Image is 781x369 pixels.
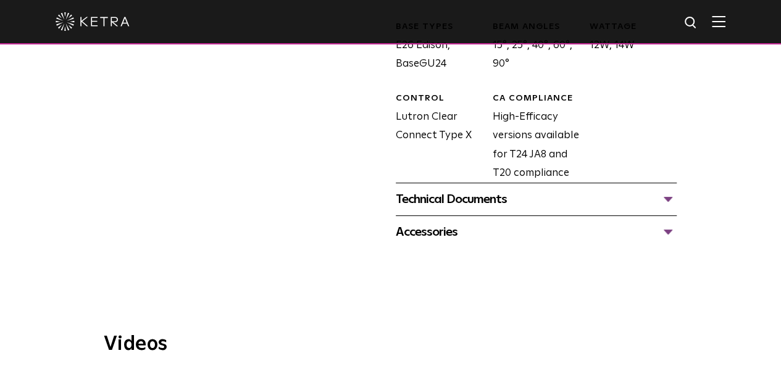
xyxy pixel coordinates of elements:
[104,334,678,354] h3: Videos
[580,21,677,74] div: 12W, 14W
[56,12,130,31] img: ketra-logo-2019-white
[712,15,725,27] img: Hamburger%20Nav.svg
[396,93,483,105] div: CONTROL
[483,21,580,74] div: 15°, 25°, 40°, 60°, 90°
[386,93,483,183] div: Lutron Clear Connect Type X
[483,93,580,183] div: High-Efficacy versions available for T24 JA8 and T20 compliance
[493,93,580,105] div: CA COMPLIANCE
[396,189,677,209] div: Technical Documents
[683,15,699,31] img: search icon
[396,222,677,242] div: Accessories
[386,21,483,74] div: E26 Edison, BaseGU24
